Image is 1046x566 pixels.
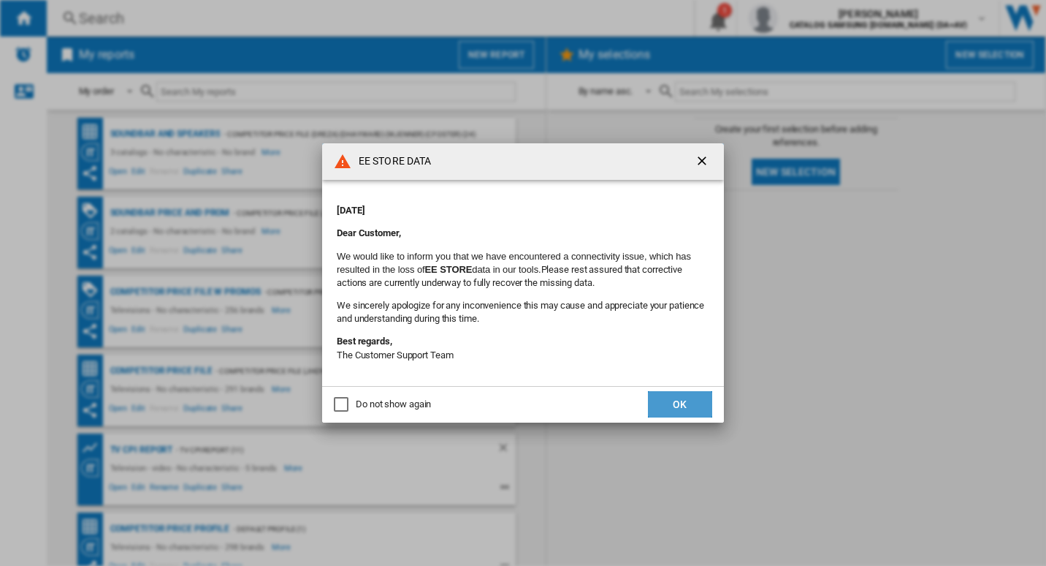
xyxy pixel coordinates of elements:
[689,147,718,176] button: getI18NText('BUTTONS.CLOSE_DIALOG')
[337,227,401,238] strong: Dear Customer,
[472,264,541,275] font: data in our tools.
[337,335,709,361] p: The Customer Support Team
[351,154,431,169] h4: EE STORE DATA
[337,251,691,275] font: We would like to inform you that we have encountered a connectivity issue, which has resulted in ...
[337,336,392,347] strong: Best regards,
[648,391,712,418] button: OK
[356,398,431,411] div: Do not show again
[337,250,709,290] p: Please rest assured that corrective actions are currently underway to fully recover the missing d...
[334,398,431,412] md-checkbox: Do not show again
[337,299,709,325] p: We sincerely apologize for any inconvenience this may cause and appreciate your patience and unde...
[695,154,712,171] ng-md-icon: getI18NText('BUTTONS.CLOSE_DIALOG')
[425,264,473,275] b: EE STORE
[337,205,364,216] strong: [DATE]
